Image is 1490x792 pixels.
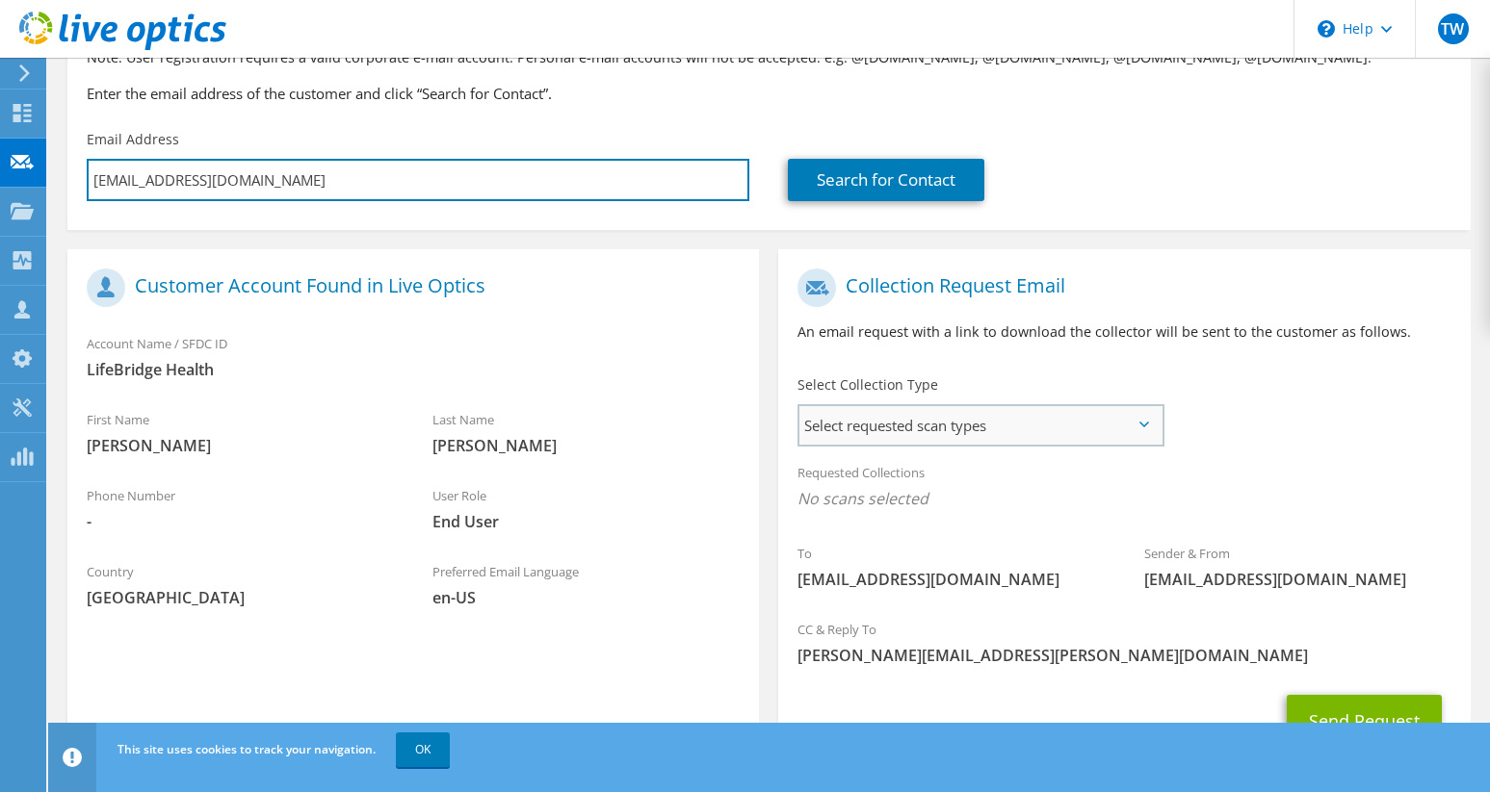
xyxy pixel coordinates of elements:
[87,268,730,307] h1: Customer Account Found in Live Optics
[797,268,1441,307] h1: Collection Request Email
[413,475,759,542] div: User Role
[118,741,376,757] span: This site uses cookies to track your navigation.
[413,399,759,466] div: Last Name
[1144,569,1451,590] span: [EMAIL_ADDRESS][DOMAIN_NAME]
[87,435,394,456] span: [PERSON_NAME]
[1287,695,1442,747] button: Send Request
[87,587,394,608] span: [GEOGRAPHIC_DATA]
[778,452,1470,524] div: Requested Collections
[67,399,413,466] div: First Name
[788,159,984,201] a: Search for Contact
[67,323,759,390] div: Account Name / SFDC ID
[432,511,740,532] span: End User
[797,321,1451,343] p: An email request with a link to download the collector will be sent to the customer as follows.
[87,511,394,532] span: -
[797,488,1451,509] span: No scans selected
[432,435,740,456] span: [PERSON_NAME]
[1125,533,1471,600] div: Sender & From
[67,475,413,542] div: Phone Number
[799,406,1161,445] span: Select requested scan types
[1318,20,1335,38] svg: \n
[797,645,1451,666] span: [PERSON_NAME][EMAIL_ADDRESS][PERSON_NAME][DOMAIN_NAME]
[432,587,740,608] span: en-US
[778,609,1470,676] div: CC & Reply To
[413,551,759,618] div: Preferred Email Language
[87,83,1451,104] h3: Enter the email address of the customer and click “Search for Contact”.
[87,130,179,149] label: Email Address
[797,375,938,395] label: Select Collection Type
[1438,13,1469,44] span: TW
[778,533,1124,600] div: To
[67,551,413,618] div: Country
[396,732,450,767] a: OK
[797,569,1105,590] span: [EMAIL_ADDRESS][DOMAIN_NAME]
[87,359,740,380] span: LifeBridge Health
